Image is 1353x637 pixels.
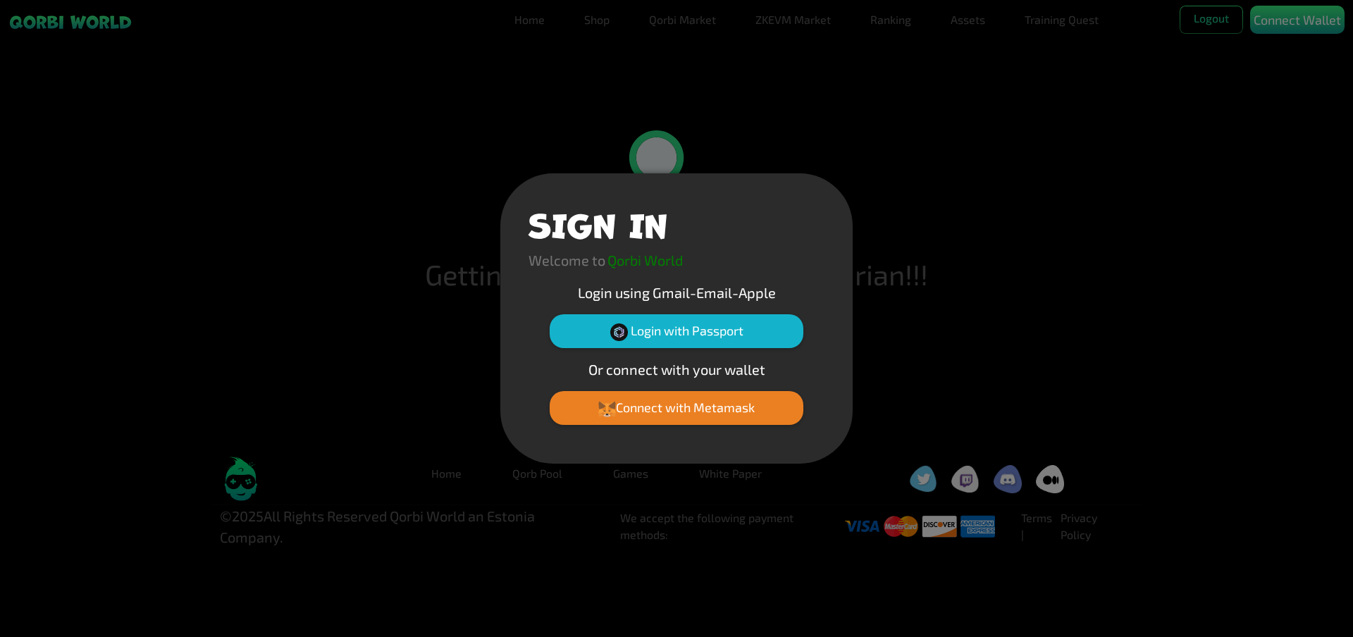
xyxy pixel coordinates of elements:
p: Or connect with your wallet [529,359,824,380]
p: Login using Gmail-Email-Apple [529,282,824,303]
button: Login with Passport [550,314,803,348]
img: Passport Logo [610,323,628,341]
p: Welcome to [529,249,605,271]
h1: SIGN IN [529,202,667,244]
p: Qorbi World [607,249,683,271]
button: Connect with Metamask [550,391,803,425]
